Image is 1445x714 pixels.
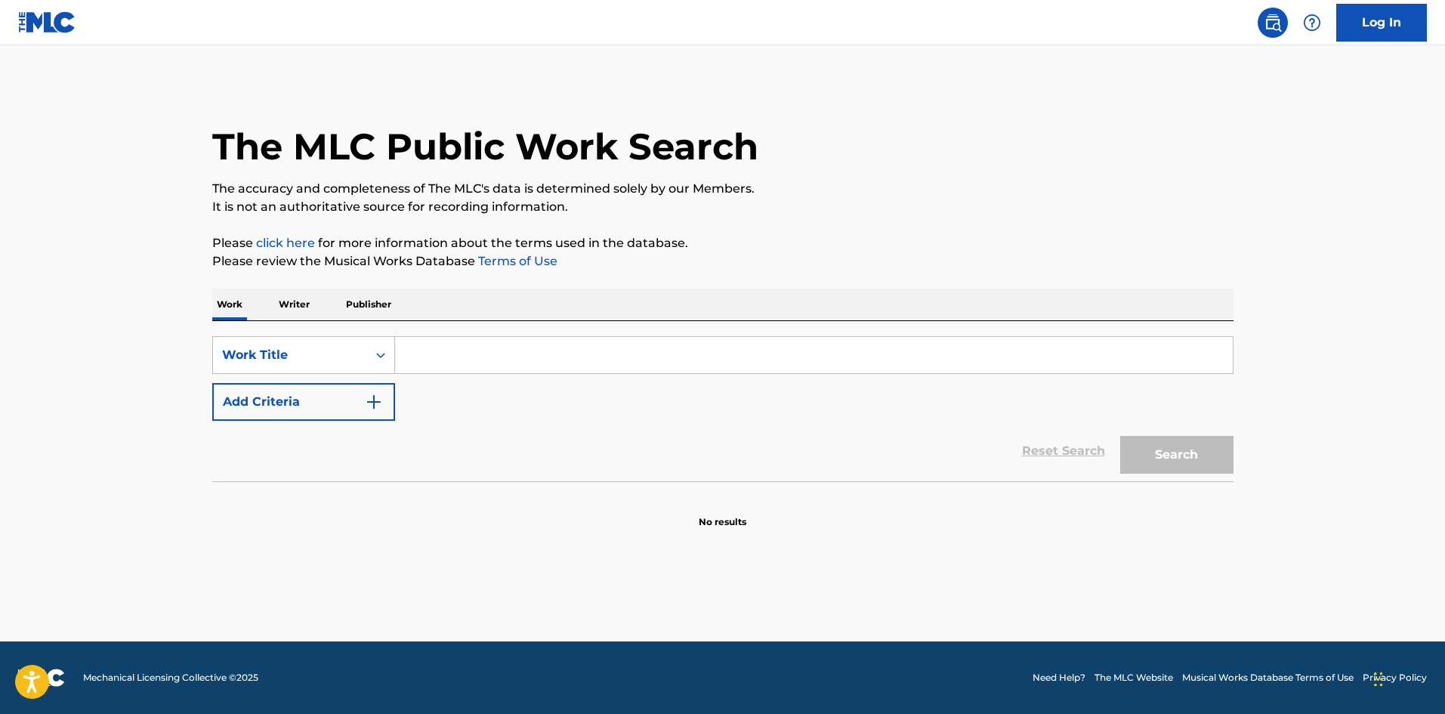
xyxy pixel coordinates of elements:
[212,383,395,421] button: Add Criteria
[1297,8,1327,38] div: Help
[1374,657,1383,702] div: Arrastrar
[212,124,758,169] h1: The MLC Public Work Search
[365,393,383,411] img: 9d2ae6d4665cec9f34b9.svg
[256,236,315,250] a: click here
[18,669,65,687] img: logo
[212,180,1233,198] p: The accuracy and completeness of The MLC's data is determined solely by our Members.
[1363,671,1427,685] a: Privacy Policy
[699,497,746,529] p: No results
[212,252,1233,270] p: Please review the Musical Works Database
[212,336,1233,481] form: Search Form
[1303,14,1321,32] img: help
[1264,14,1282,32] img: search
[1258,8,1288,38] a: Public Search
[1369,641,1445,714] div: Widget de chat
[18,11,76,33] img: MLC Logo
[475,254,557,268] a: Terms of Use
[212,289,247,320] p: Work
[1033,671,1085,685] a: Need Help?
[1182,671,1354,685] a: Musical Works Database Terms of Use
[222,346,358,364] div: Work Title
[83,671,258,685] span: Mechanical Licensing Collective © 2025
[212,234,1233,252] p: Please for more information about the terms used in the database.
[1095,671,1173,685] a: The MLC Website
[341,289,396,320] p: Publisher
[1369,641,1445,714] iframe: Chat Widget
[1336,4,1427,42] a: Log In
[212,198,1233,216] p: It is not an authoritative source for recording information.
[274,289,314,320] p: Writer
